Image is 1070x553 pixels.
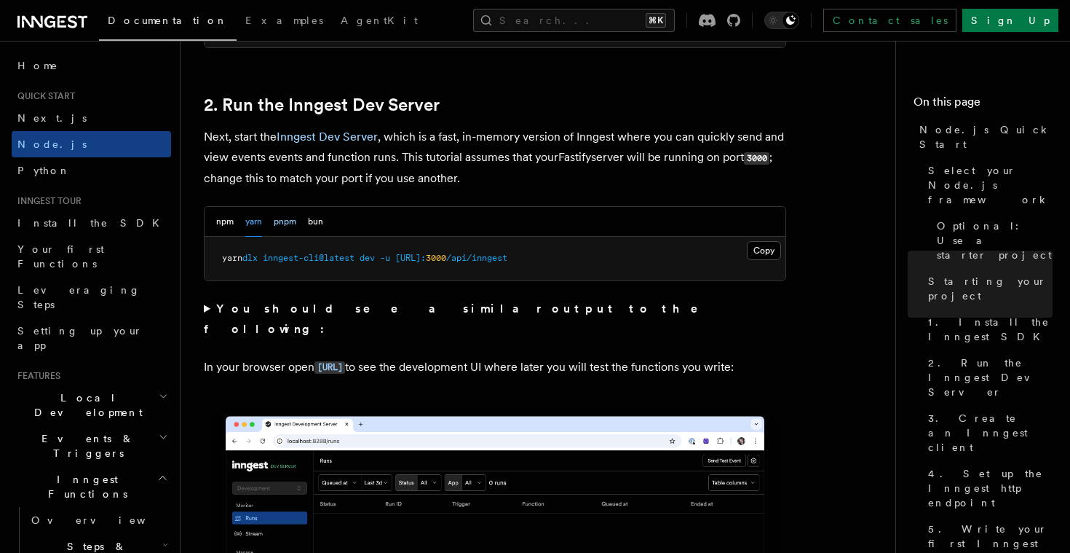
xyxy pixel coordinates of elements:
a: 4. Set up the Inngest http endpoint [922,460,1053,516]
span: Node.js [17,138,87,150]
button: yarn [245,207,262,237]
button: Local Development [12,385,171,425]
a: Your first Functions [12,236,171,277]
span: Optional: Use a starter project [937,219,1053,262]
a: 1. Install the Inngest SDK [922,309,1053,350]
span: 3. Create an Inngest client [928,411,1053,455]
span: /api/inngest [446,253,507,263]
span: Your first Functions [17,243,104,270]
button: Toggle dark mode [764,12,799,29]
span: Home [17,58,58,73]
strong: You should see a similar output to the following: [204,302,718,336]
a: Node.js [12,131,171,157]
a: 3. Create an Inngest client [922,405,1053,460]
a: Install the SDK [12,210,171,236]
a: Python [12,157,171,184]
p: In your browser open to see the development UI where later you will test the functions you write: [204,357,786,378]
p: Next, start the , which is a fast, in-memory version of Inngest where you can quickly send and vi... [204,127,786,189]
button: pnpm [274,207,296,237]
span: Select your Node.js framework [928,163,1053,207]
button: Events & Triggers [12,425,171,466]
span: dev [360,253,375,263]
span: 2. Run the Inngest Dev Server [928,356,1053,399]
span: 1. Install the Inngest SDK [928,315,1053,344]
span: Local Development [12,391,159,420]
a: Home [12,52,171,79]
summary: You should see a similar output to the following: [204,299,786,340]
span: dlx [242,253,258,263]
button: Inngest Functions [12,466,171,507]
a: AgentKit [332,4,427,39]
a: Documentation [99,4,237,41]
button: Copy [747,241,781,260]
a: Select your Node.js framework [922,157,1053,213]
a: Inngest Dev Server [277,130,378,144]
span: AgentKit [341,15,418,26]
span: Inngest Functions [12,472,157,501]
span: yarn [222,253,242,263]
span: Starting your project [928,274,1053,303]
span: Overview [31,514,181,526]
a: Node.js Quick Start [914,117,1053,157]
h4: On this page [914,93,1053,117]
span: Inngest tour [12,195,82,207]
button: bun [308,207,323,237]
a: Starting your project [922,268,1053,309]
a: Overview [25,507,171,533]
span: Install the SDK [17,217,168,229]
span: Events & Triggers [12,431,159,460]
button: Search...⌘K [473,9,675,32]
a: Next.js [12,105,171,131]
kbd: ⌘K [646,13,666,28]
span: [URL]: [395,253,426,263]
a: Contact sales [823,9,956,32]
code: [URL] [314,361,345,374]
span: Setting up your app [17,325,143,351]
span: Next.js [17,112,87,124]
span: Python [17,165,71,176]
a: [URL] [314,360,345,374]
a: Optional: Use a starter project [931,213,1053,268]
span: 4. Set up the Inngest http endpoint [928,466,1053,510]
span: Examples [245,15,323,26]
code: 3000 [744,152,769,165]
a: Leveraging Steps [12,277,171,318]
a: Setting up your app [12,318,171,358]
a: Examples [237,4,332,39]
span: inngest-cli@latest [263,253,354,263]
span: 3000 [426,253,446,263]
span: Documentation [108,15,228,26]
span: -u [380,253,390,263]
span: Quick start [12,90,75,102]
a: 2. Run the Inngest Dev Server [204,95,440,115]
button: npm [216,207,234,237]
a: 2. Run the Inngest Dev Server [922,350,1053,405]
span: Leveraging Steps [17,284,140,310]
a: Sign Up [962,9,1058,32]
span: Node.js Quick Start [919,122,1053,152]
span: Features [12,370,60,382]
